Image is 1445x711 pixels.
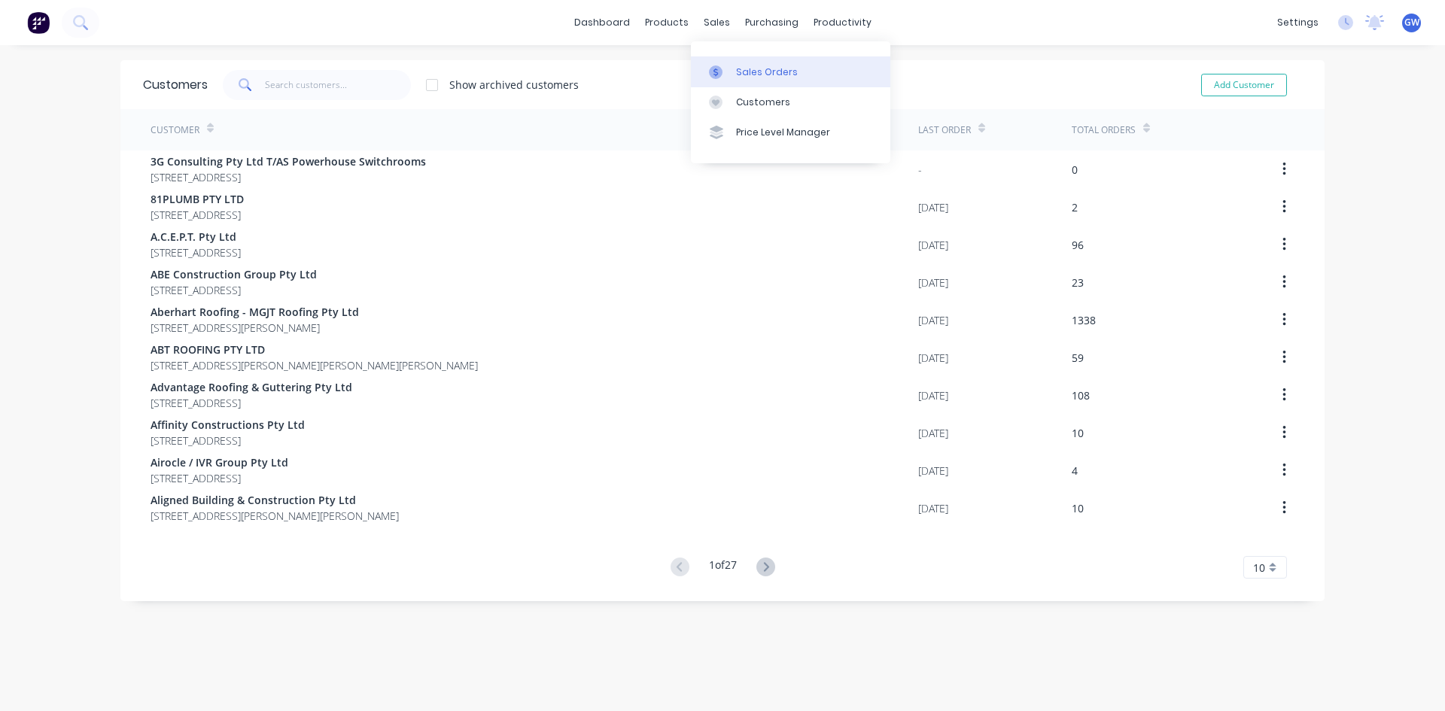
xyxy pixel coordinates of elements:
[151,433,305,448] span: [STREET_ADDRESS]
[151,342,478,357] span: ABT ROOFING PTY LTD
[1072,500,1084,516] div: 10
[151,379,352,395] span: Advantage Roofing & Guttering Pty Ltd
[1072,237,1084,253] div: 96
[151,320,359,336] span: [STREET_ADDRESS][PERSON_NAME]
[1404,16,1419,29] span: GW
[918,123,971,137] div: Last Order
[1270,11,1326,34] div: settings
[918,425,948,441] div: [DATE]
[691,87,890,117] a: Customers
[918,500,948,516] div: [DATE]
[691,117,890,147] a: Price Level Manager
[918,350,948,366] div: [DATE]
[151,492,399,508] span: Aligned Building & Construction Pty Ltd
[1072,312,1096,328] div: 1338
[151,123,199,137] div: Customer
[151,508,399,524] span: [STREET_ADDRESS][PERSON_NAME][PERSON_NAME]
[736,65,798,79] div: Sales Orders
[567,11,637,34] a: dashboard
[1072,350,1084,366] div: 59
[918,275,948,290] div: [DATE]
[449,77,579,93] div: Show archived customers
[736,96,790,109] div: Customers
[918,199,948,215] div: [DATE]
[637,11,696,34] div: products
[265,70,412,100] input: Search customers...
[151,153,426,169] span: 3G Consulting Pty Ltd T/AS Powerhouse Switchrooms
[1072,123,1136,137] div: Total Orders
[143,76,208,94] div: Customers
[151,207,244,223] span: [STREET_ADDRESS]
[709,557,737,579] div: 1 of 27
[151,191,244,207] span: 81PLUMB PTY LTD
[1072,425,1084,441] div: 10
[151,395,352,411] span: [STREET_ADDRESS]
[696,11,738,34] div: sales
[1072,275,1084,290] div: 23
[918,237,948,253] div: [DATE]
[151,169,426,185] span: [STREET_ADDRESS]
[1201,74,1287,96] button: Add Customer
[151,229,241,245] span: A.C.E.P.T. Pty Ltd
[151,245,241,260] span: [STREET_ADDRESS]
[1072,387,1090,403] div: 108
[1253,560,1265,576] span: 10
[918,162,922,178] div: -
[27,11,50,34] img: Factory
[738,11,806,34] div: purchasing
[1072,463,1078,479] div: 4
[1072,162,1078,178] div: 0
[151,282,317,298] span: [STREET_ADDRESS]
[918,463,948,479] div: [DATE]
[691,56,890,87] a: Sales Orders
[151,417,305,433] span: Affinity Constructions Pty Ltd
[151,454,288,470] span: Airocle / IVR Group Pty Ltd
[151,304,359,320] span: Aberhart Roofing - MGJT Roofing Pty Ltd
[151,470,288,486] span: [STREET_ADDRESS]
[1072,199,1078,215] div: 2
[151,357,478,373] span: [STREET_ADDRESS][PERSON_NAME][PERSON_NAME][PERSON_NAME]
[918,387,948,403] div: [DATE]
[918,312,948,328] div: [DATE]
[151,266,317,282] span: ABE Construction Group Pty Ltd
[736,126,830,139] div: Price Level Manager
[806,11,879,34] div: productivity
